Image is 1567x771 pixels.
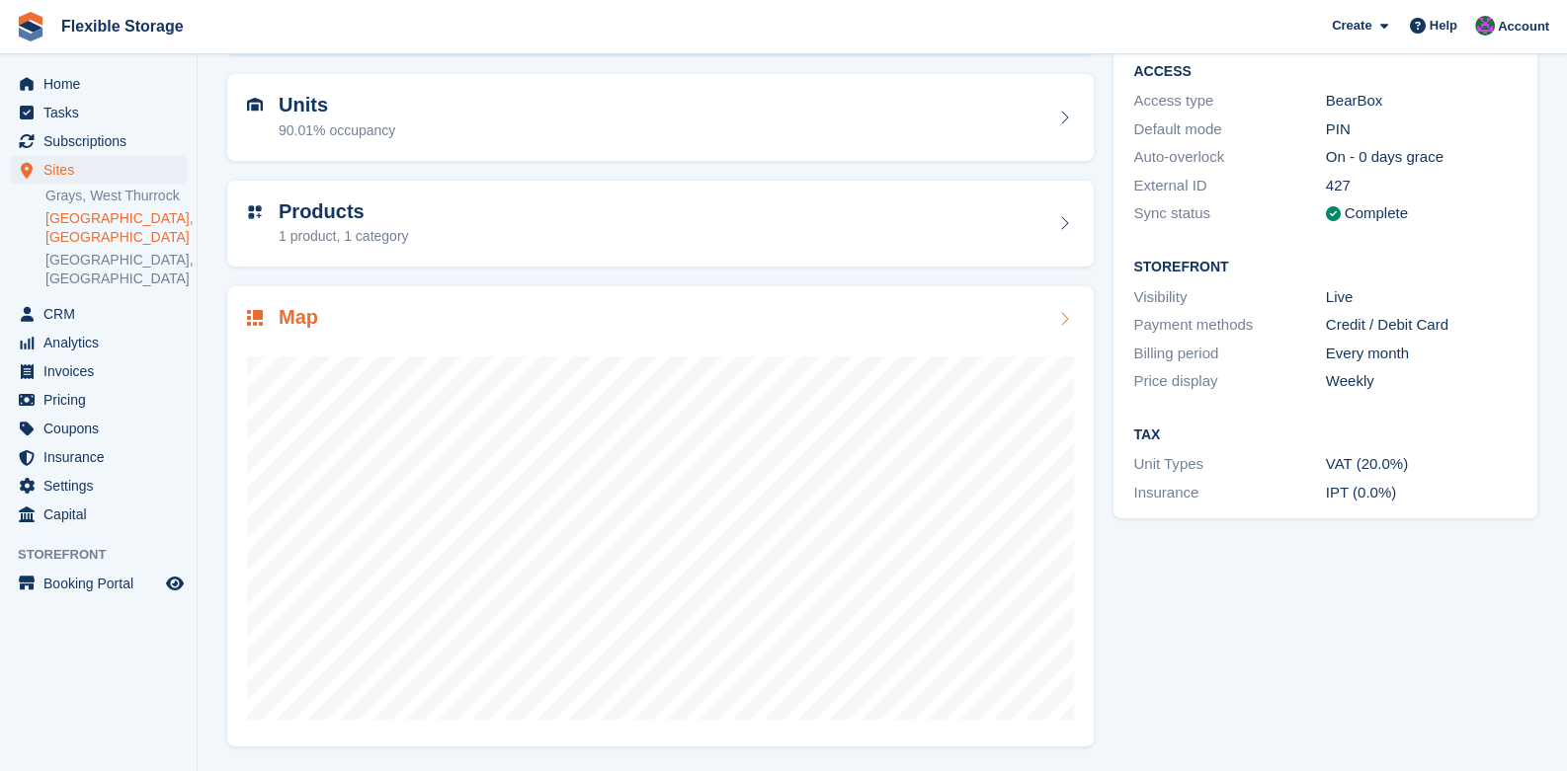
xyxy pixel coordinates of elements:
img: custom-product-icn-752c56ca05d30b4aa98f6f15887a0e09747e85b44ffffa43cff429088544963d.svg [247,204,263,220]
a: menu [10,472,187,500]
div: IPT (0.0%) [1326,482,1518,504]
a: menu [10,443,187,471]
a: Products 1 product, 1 category [227,181,1094,268]
a: Preview store [163,572,187,595]
span: Analytics [43,329,162,356]
a: Map [227,286,1094,746]
span: CRM [43,300,162,328]
div: Billing period [1133,343,1325,365]
div: Live [1326,286,1518,309]
span: Coupons [43,415,162,442]
a: menu [10,156,187,184]
span: Capital [43,501,162,528]
div: Visibility [1133,286,1325,309]
div: Unit Types [1133,453,1325,476]
span: Sites [43,156,162,184]
div: External ID [1133,175,1325,197]
img: map-icn-33ee37083ee616e46c38cad1a60f524a97daa1e2b2c8c0bc3eb3415660979fc1.svg [247,310,263,326]
a: menu [10,329,187,356]
h2: Map [279,306,318,329]
div: Price display [1133,370,1325,393]
a: [GEOGRAPHIC_DATA], [GEOGRAPHIC_DATA] [45,209,187,247]
a: menu [10,570,187,597]
span: Settings [43,472,162,500]
a: menu [10,415,187,442]
img: unit-icn-7be61d7bf1b0ce9d3e12c5938cc71ed9869f7b940bace4675aadf7bd6d80202e.svg [247,98,263,112]
div: Credit / Debit Card [1326,314,1518,337]
span: Subscriptions [43,127,162,155]
a: menu [10,501,187,528]
a: menu [10,386,187,414]
div: Default mode [1133,118,1325,141]
span: Invoices [43,357,162,385]
div: 427 [1326,175,1518,197]
img: Daniel Douglas [1475,16,1495,36]
a: menu [10,127,187,155]
div: BearBox [1326,90,1518,113]
span: Pricing [43,386,162,414]
div: Every month [1326,343,1518,365]
a: [GEOGRAPHIC_DATA], [GEOGRAPHIC_DATA] [45,251,187,288]
span: Home [43,70,162,98]
h2: Storefront [1133,260,1518,275]
div: Sync status [1133,202,1325,225]
div: 1 product, 1 category [279,226,409,247]
a: menu [10,300,187,328]
div: 90.01% occupancy [279,120,395,141]
a: menu [10,70,187,98]
div: Auto-overlock [1133,146,1325,169]
span: Insurance [43,443,162,471]
h2: Products [279,200,409,223]
div: On - 0 days grace [1326,146,1518,169]
a: Units 90.01% occupancy [227,74,1094,161]
span: Tasks [43,99,162,126]
h2: Tax [1133,427,1518,443]
h2: ACCESS [1133,64,1518,80]
span: Help [1430,16,1457,36]
span: Booking Portal [43,570,162,597]
img: stora-icon-8386f47178a22dfd0bd8f6a31ec36ba5ce8667c1dd55bd0f319d3a0aa187defe.svg [16,12,45,41]
div: PIN [1326,118,1518,141]
a: Grays, West Thurrock [45,187,187,205]
div: VAT (20.0%) [1326,453,1518,476]
div: Complete [1345,202,1408,225]
div: Access type [1133,90,1325,113]
span: Create [1332,16,1371,36]
div: Payment methods [1133,314,1325,337]
div: Insurance [1133,482,1325,504]
a: menu [10,99,187,126]
h2: Units [279,94,395,116]
a: Flexible Storage [53,10,192,42]
div: Weekly [1326,370,1518,393]
span: Storefront [18,545,197,565]
span: Account [1498,17,1549,37]
a: menu [10,357,187,385]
